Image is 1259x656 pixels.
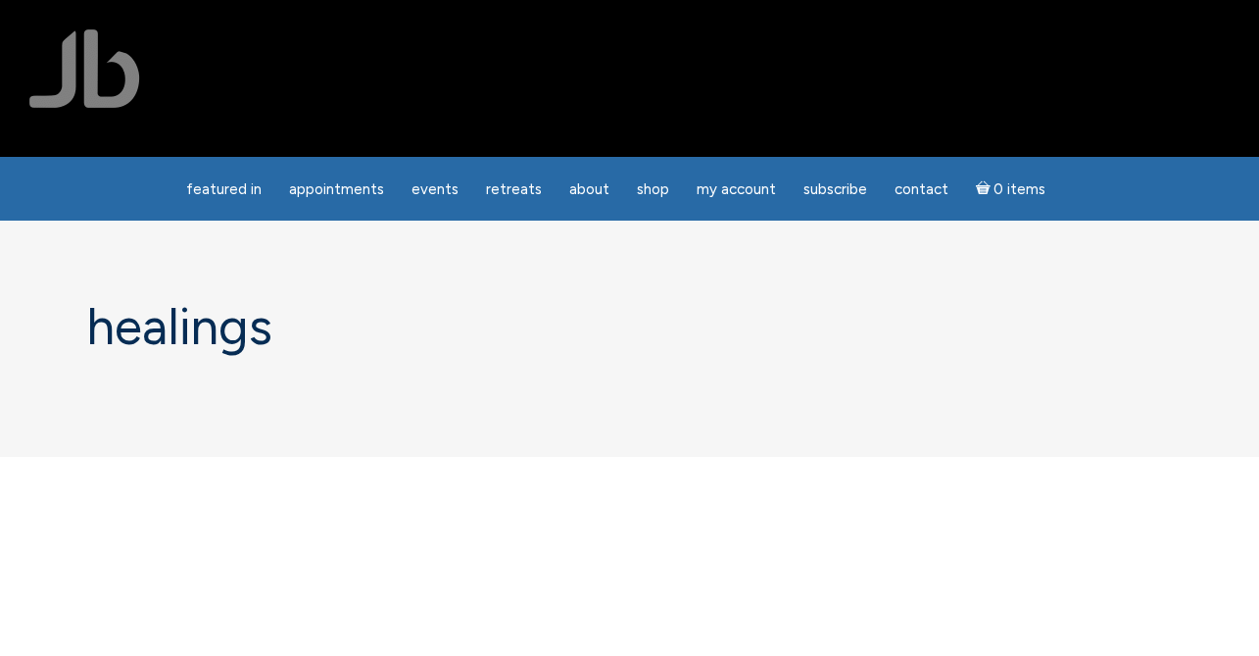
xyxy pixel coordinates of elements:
span: Retreats [486,180,542,198]
span: Subscribe [803,180,867,198]
a: Retreats [474,171,554,209]
a: Shop [625,171,681,209]
img: Jamie Butler. The Everyday Medium [29,29,140,108]
span: Contact [895,180,948,198]
span: 0 items [993,182,1045,197]
span: About [569,180,609,198]
a: My Account [685,171,788,209]
a: Cart0 items [964,169,1058,209]
span: featured in [186,180,262,198]
a: Appointments [277,171,396,209]
a: Contact [883,171,960,209]
span: Shop [637,180,669,198]
h1: Healings [86,299,1174,355]
span: Appointments [289,180,384,198]
a: Subscribe [792,171,879,209]
a: About [557,171,621,209]
a: Events [400,171,470,209]
span: My Account [697,180,776,198]
a: featured in [174,171,273,209]
i: Cart [976,180,994,198]
span: Events [412,180,459,198]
